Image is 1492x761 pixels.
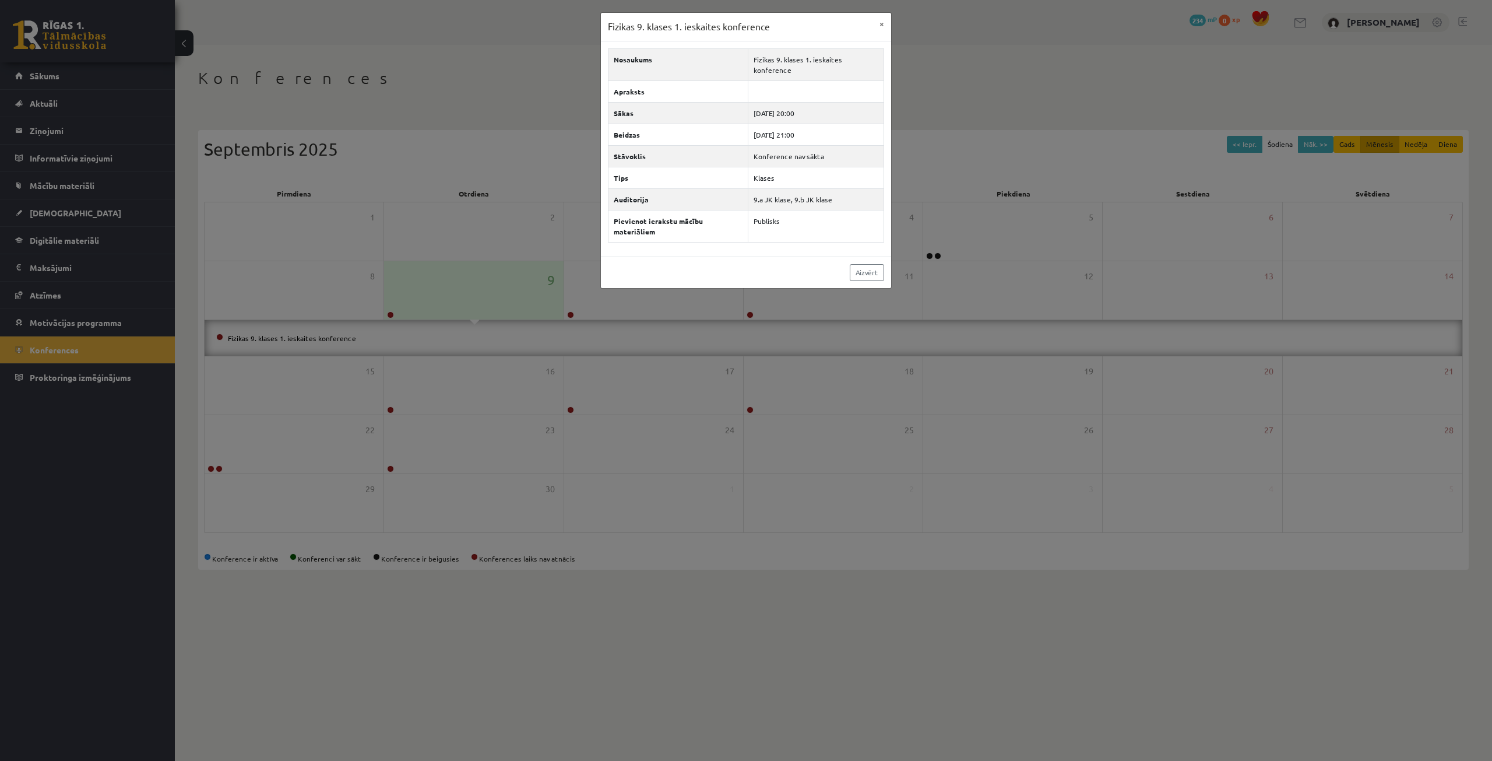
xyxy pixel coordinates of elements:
[850,264,884,281] a: Aizvērt
[748,145,884,167] td: Konference nav sākta
[608,167,748,188] th: Tips
[748,167,884,188] td: Klases
[748,210,884,242] td: Publisks
[608,188,748,210] th: Auditorija
[748,124,884,145] td: [DATE] 21:00
[748,102,884,124] td: [DATE] 20:00
[608,80,748,102] th: Apraksts
[608,124,748,145] th: Beidzas
[748,48,884,80] td: Fizikas 9. klases 1. ieskaites konference
[608,48,748,80] th: Nosaukums
[748,188,884,210] td: 9.a JK klase, 9.b JK klase
[608,210,748,242] th: Pievienot ierakstu mācību materiāliem
[608,20,770,34] h3: Fizikas 9. klases 1. ieskaites konference
[608,145,748,167] th: Stāvoklis
[872,13,891,35] button: ×
[608,102,748,124] th: Sākas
